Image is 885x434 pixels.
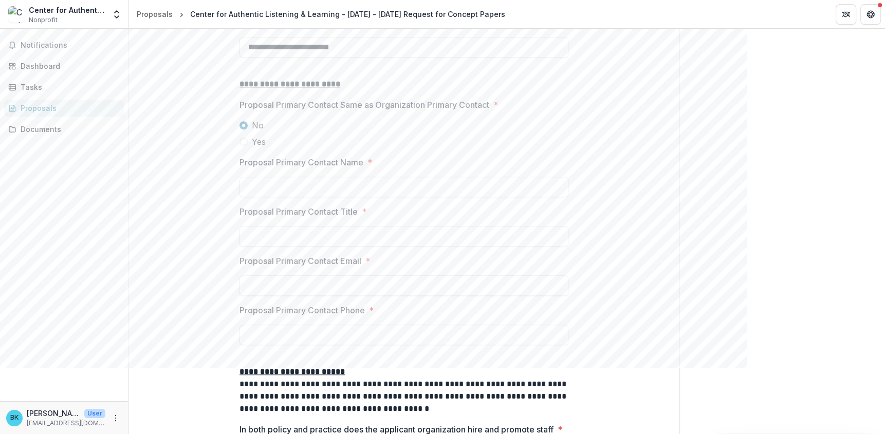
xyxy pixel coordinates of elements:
div: Proposals [21,103,116,114]
div: Documents [21,124,116,135]
a: Proposals [133,7,177,22]
p: [EMAIL_ADDRESS][DOMAIN_NAME] [27,419,105,428]
div: Center for Authentic Listening & Learning - [DATE] - [DATE] Request for Concept Papers [190,9,505,20]
button: More [109,412,122,424]
span: Notifications [21,41,120,50]
a: Tasks [4,79,124,96]
button: Get Help [860,4,881,25]
p: Proposal Primary Contact Name [239,156,363,168]
button: Notifications [4,37,124,53]
div: Tasks [21,82,116,92]
p: Proposal Primary Contact Title [239,205,358,218]
div: Proposals [137,9,173,20]
span: Yes [252,136,266,148]
img: Center for Authentic Listening & Learning [8,6,25,23]
div: Dashboard [21,61,116,71]
p: User [84,409,105,418]
p: Proposal Primary Contact Email [239,255,361,267]
p: [PERSON_NAME] [27,408,80,419]
p: Proposal Primary Contact Phone [239,304,365,316]
button: Open entity switcher [109,4,124,25]
div: Center for Authentic Listening & Learning [29,5,105,15]
div: Brendalyn King [10,414,19,421]
button: Partners [836,4,856,25]
a: Dashboard [4,58,124,74]
p: Proposal Primary Contact Same as Organization Primary Contact [239,99,489,111]
nav: breadcrumb [133,7,509,22]
a: Documents [4,121,124,138]
span: No [252,119,264,131]
a: Proposals [4,100,124,117]
span: Nonprofit [29,15,58,25]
